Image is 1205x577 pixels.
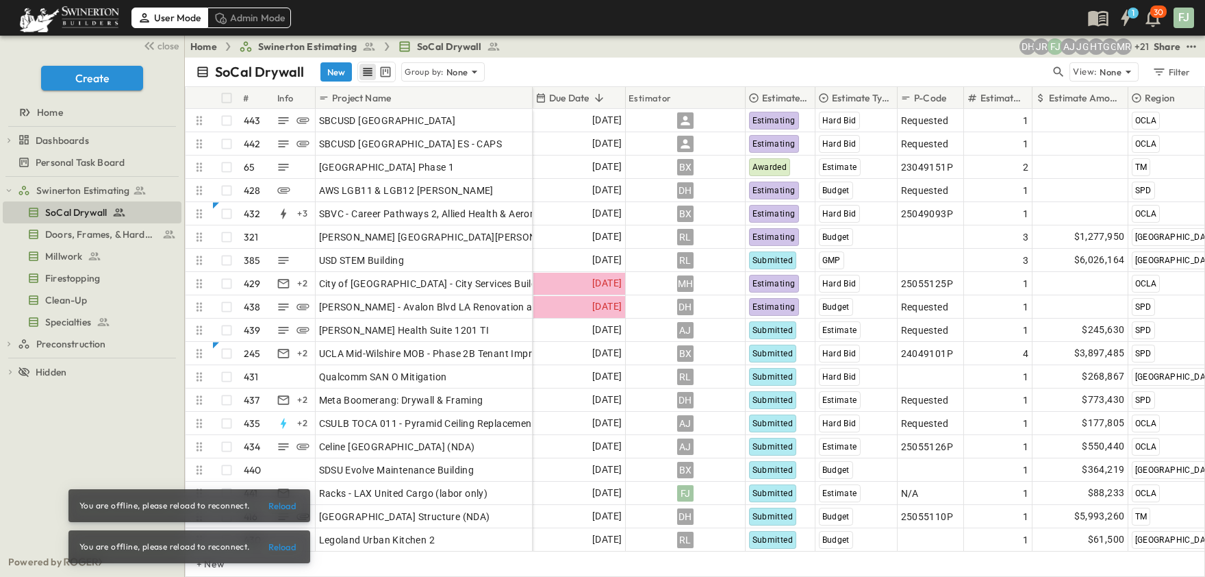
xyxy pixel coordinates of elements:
span: Awarded [752,162,787,172]
span: Requested [901,184,949,197]
span: 25055126P [901,440,954,454]
a: SoCal Drywall [3,203,179,222]
span: USD STEM Building [319,254,405,267]
span: Hard Bid [822,139,857,149]
a: Swinerton Estimating [239,40,376,53]
span: Estimating [752,209,796,219]
span: Meta Boomerang: Drywall & Framing [319,393,483,407]
div: DH [677,299,694,315]
p: 438 [244,300,261,314]
button: test [1183,38,1200,55]
span: [DATE] [592,532,622,548]
span: Budget [822,535,850,545]
span: $5,993,260 [1074,508,1125,524]
div: MH [677,275,694,292]
div: Haaris Tahmas (haaris.tahmas@swinerton.com) [1088,38,1104,55]
button: New [320,62,352,82]
span: [DATE] [592,369,622,384]
span: SPD [1135,302,1152,312]
div: Filter [1152,64,1191,79]
span: Submitted [752,372,794,382]
a: Doors, Frames, & Hardware [3,225,179,244]
span: SoCal Drywall [45,206,107,219]
span: Budget [822,186,850,195]
div: BX [677,462,694,478]
div: Anthony Jimenez (anthony.jimenez@swinerton.com) [1061,38,1077,55]
div: # [243,79,249,117]
span: 1 [1023,137,1028,151]
span: Legoland Urban Kitchen 2 [319,533,435,547]
div: BX [677,159,694,175]
div: + 2 [294,345,311,362]
div: RL [677,229,694,245]
span: 24049101P [901,347,954,360]
div: FJ [677,485,694,502]
p: None [446,65,468,79]
p: 443 [244,114,261,127]
p: Group by: [405,65,444,79]
span: [DATE] [592,206,622,221]
div: BX [677,345,694,362]
div: FJ [1174,8,1194,28]
div: You are offline, please reload to reconnect. [79,493,250,518]
a: SoCal Drywall [398,40,500,53]
span: 1 [1023,533,1028,547]
span: SBVC - Career Pathways 2, Allied Health & Aeronautics Bldg's [319,207,592,221]
div: Info [277,79,294,117]
span: [DATE] [592,112,622,128]
span: OCLA [1135,419,1157,428]
div: Preconstructiontest [3,333,181,355]
span: Submitted [752,442,794,452]
span: [DATE] [592,508,622,524]
span: Estimating [752,139,796,149]
span: [GEOGRAPHIC_DATA] Structure (NDA) [319,510,490,524]
p: 440 [244,463,262,477]
span: SPD [1135,326,1152,335]
div: DH [677,392,694,408]
span: $6,026,164 [1074,252,1125,268]
span: Home [37,106,63,119]
div: Estimator [629,79,672,117]
button: row view [359,64,376,80]
p: Region [1145,91,1175,105]
p: View: [1073,64,1097,79]
p: 435 [244,417,261,430]
span: Hard Bid [822,419,857,428]
span: Estimating [752,302,796,312]
span: 1 [1023,323,1028,337]
div: Personal Task Boardtest [3,151,181,173]
button: FJ [1172,6,1195,29]
p: 439 [244,323,261,337]
a: Millwork [3,247,179,266]
span: 4 [1023,347,1028,360]
div: AJ [677,322,694,339]
p: Project Name [332,91,391,105]
div: Swinerton Estimatingtest [3,180,181,201]
div: + 2 [294,275,311,292]
span: CSULB TOCA 011 - Pyramid Ceiling Replacement [319,417,536,430]
span: N/A [901,487,919,500]
span: 3 [1023,230,1028,244]
span: Dashboards [36,134,89,147]
span: SPD [1135,186,1152,195]
button: Sort [592,90,607,106]
a: Swinerton Estimating [18,181,179,200]
div: + 2 [294,415,311,432]
span: $773,430 [1082,392,1124,408]
span: 2 [1023,160,1028,174]
span: [DATE] [592,136,622,151]
p: 428 [244,184,261,197]
p: 321 [244,230,259,244]
div: + 3 [294,206,311,222]
div: DH [677,508,694,525]
span: [DATE] [592,345,622,361]
span: Estimating [752,279,796,288]
span: [DATE] [592,159,622,175]
span: Doors, Frames, & Hardware [45,228,157,241]
span: Hidden [36,365,66,379]
span: 1 [1023,487,1028,500]
div: table view [357,62,396,82]
span: 1 [1023,114,1028,127]
div: BX [677,206,694,222]
span: [PERSON_NAME] Health Suite 1201 TI [319,323,490,337]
